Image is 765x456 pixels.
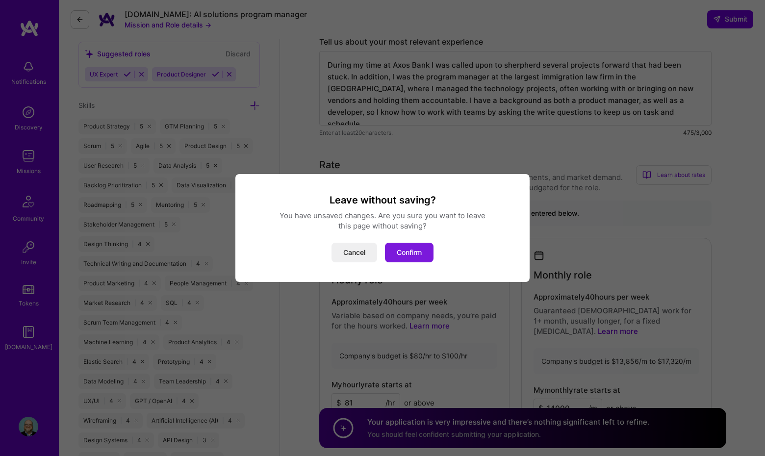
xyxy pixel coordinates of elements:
[331,243,377,262] button: Cancel
[385,243,433,262] button: Confirm
[247,194,518,206] h3: Leave without saving?
[247,221,518,231] div: this page without saving?
[235,174,530,282] div: modal
[247,210,518,221] div: You have unsaved changes. Are you sure you want to leave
